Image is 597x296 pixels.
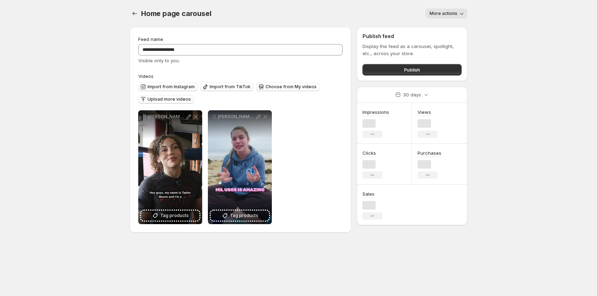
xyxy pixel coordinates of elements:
[362,43,462,57] p: Display the feed as a carousel, spotlight, etc., across your store.
[141,9,211,18] span: Home page carousel
[404,66,420,73] span: Publish
[425,9,467,18] button: More actions
[138,73,154,79] span: Videos
[362,33,462,40] h2: Publish feed
[211,211,269,221] button: Tag products
[138,83,198,91] button: Import from Instagram
[147,96,191,102] span: Upload more videos
[430,11,457,16] span: More actions
[160,212,189,219] span: Tag products
[403,91,421,98] p: 30 days
[148,114,185,120] p: [PERSON_NAME] for Mil Usos
[138,58,180,63] span: Visible only to you.
[147,84,195,90] span: Import from Instagram
[208,110,272,224] div: [PERSON_NAME] for Mil UsosTag products
[362,149,376,157] h3: Clicks
[362,64,462,75] button: Publish
[362,190,375,197] h3: Sales
[210,84,251,90] span: Import from TikTok
[130,9,140,18] button: Settings
[218,114,255,120] p: [PERSON_NAME] for Mil Usos
[138,110,202,224] div: [PERSON_NAME] for Mil UsosTag products
[138,95,194,104] button: Upload more videos
[141,211,199,221] button: Tag products
[265,84,317,90] span: Choose from My videos
[256,83,319,91] button: Choose from My videos
[362,109,389,116] h3: Impressions
[418,109,431,116] h3: Views
[230,212,258,219] span: Tag products
[138,36,163,42] span: Feed name
[200,83,253,91] button: Import from TikTok
[418,149,441,157] h3: Purchases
